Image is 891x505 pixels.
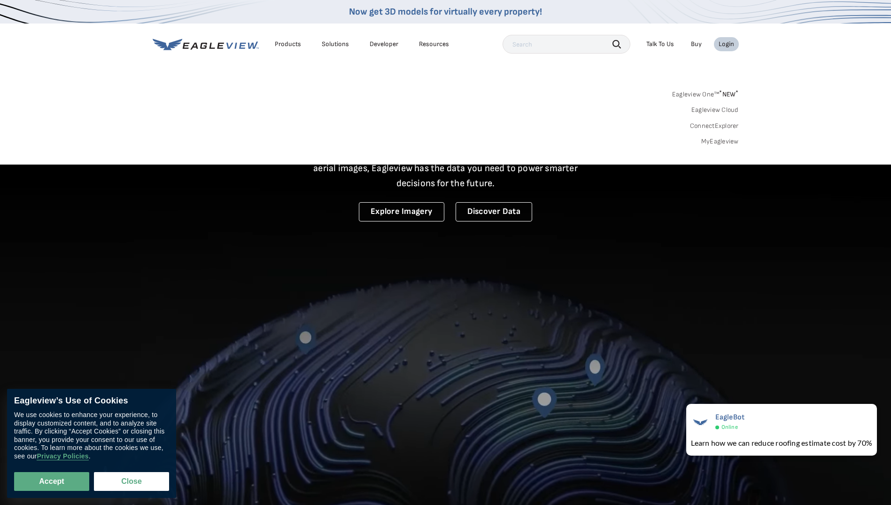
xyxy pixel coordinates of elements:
div: Learn how we can reduce roofing estimate cost by 70% [691,437,872,449]
button: Accept [14,472,89,491]
div: Resources [419,40,449,48]
a: Eagleview One™*NEW* [672,87,739,98]
img: EagleBot [691,413,710,432]
a: Buy [691,40,702,48]
div: Eagleview’s Use of Cookies [14,396,169,406]
div: Talk To Us [646,40,674,48]
a: Now get 3D models for virtually every property! [349,6,542,17]
a: Privacy Policies [37,452,88,460]
div: We use cookies to enhance your experience, to display customized content, and to analyze site tra... [14,411,169,460]
p: A new era starts here. Built on more than 3.5 billion high-resolution aerial images, Eagleview ha... [302,146,589,191]
button: Close [94,472,169,491]
span: NEW [719,90,738,98]
div: Solutions [322,40,349,48]
a: Discover Data [456,202,532,221]
a: MyEagleview [701,137,739,146]
input: Search [503,35,630,54]
a: Explore Imagery [359,202,444,221]
span: Online [721,424,738,431]
a: Eagleview Cloud [691,106,739,114]
a: ConnectExplorer [690,122,739,130]
div: Login [719,40,734,48]
a: Developer [370,40,398,48]
div: Products [275,40,301,48]
span: EagleBot [715,413,745,422]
